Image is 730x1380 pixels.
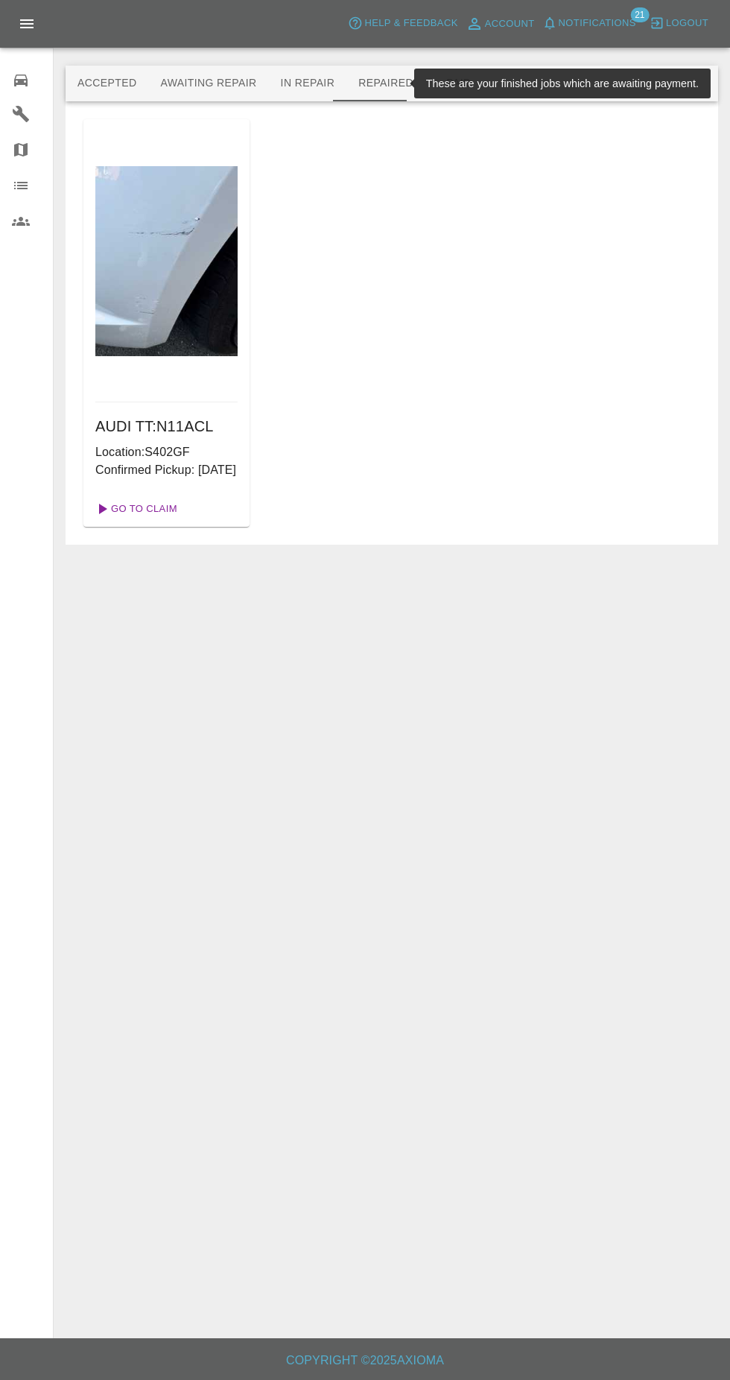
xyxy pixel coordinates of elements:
[666,15,708,32] span: Logout
[346,66,425,101] button: Repaired
[95,443,238,461] p: Location: S402GF
[12,1350,718,1371] h6: Copyright © 2025 Axioma
[269,66,347,101] button: In Repair
[646,12,712,35] button: Logout
[485,16,535,33] span: Account
[344,12,461,35] button: Help & Feedback
[148,66,268,101] button: Awaiting Repair
[539,12,640,35] button: Notifications
[89,497,181,521] a: Go To Claim
[462,12,539,36] a: Account
[425,66,492,101] button: Paid
[364,15,457,32] span: Help & Feedback
[95,414,238,438] h6: AUDI TT : N11ACL
[95,461,238,479] p: Confirmed Pickup: [DATE]
[9,6,45,42] button: Open drawer
[559,15,636,32] span: Notifications
[66,66,148,101] button: Accepted
[630,7,649,22] span: 21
